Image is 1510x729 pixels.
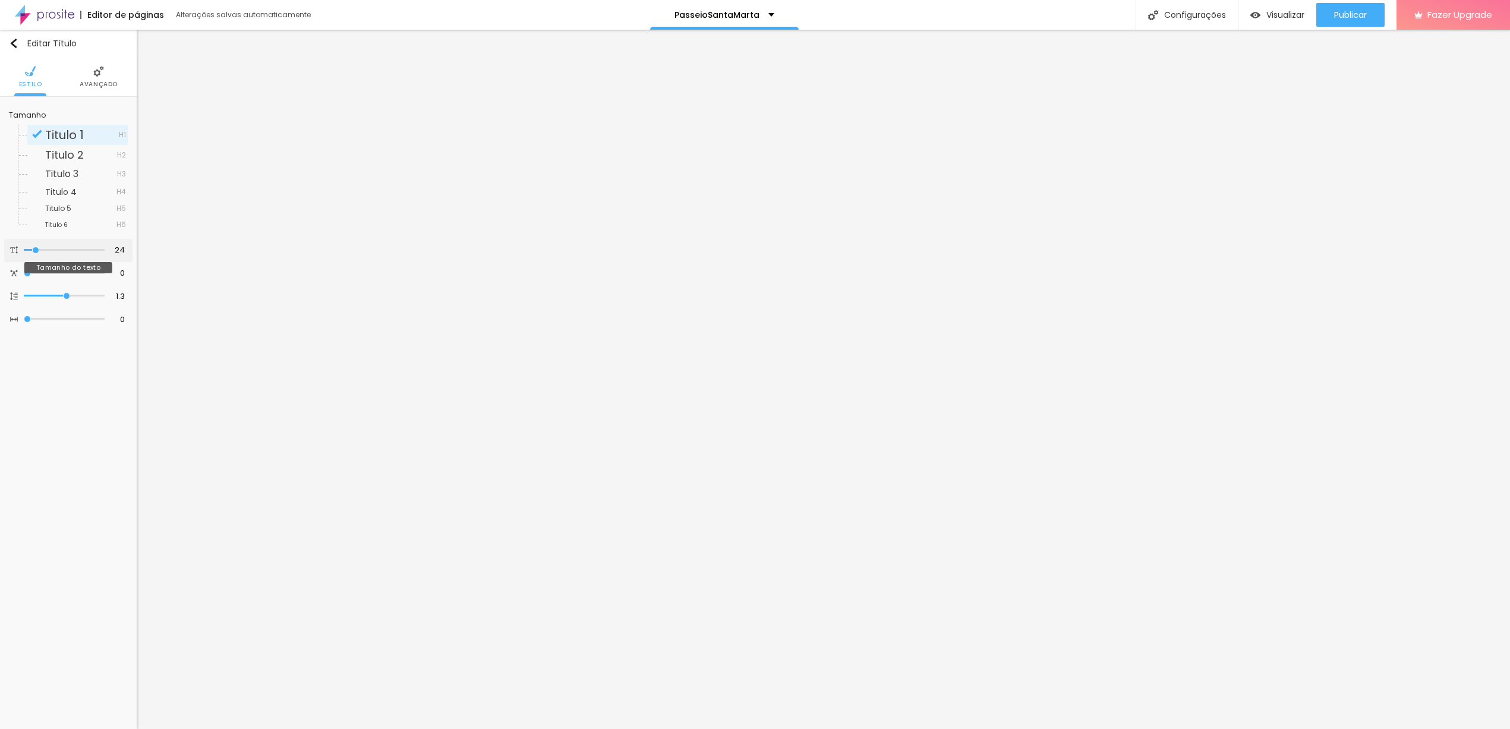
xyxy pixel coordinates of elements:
[1250,10,1260,20] img: view-1.svg
[176,11,313,18] div: Alterações salvas automaticamente
[32,129,42,139] img: Icone
[1266,10,1304,20] span: Visualizar
[45,127,84,143] span: Titulo 1
[117,152,126,159] span: H2
[19,81,42,87] span: Estilo
[117,171,126,178] span: H3
[9,39,77,48] div: Editar Título
[1427,10,1492,20] span: Fazer Upgrade
[9,112,128,119] div: Tamanho
[1148,10,1158,20] img: Icone
[119,131,126,138] span: H1
[10,269,18,277] img: Icone
[116,188,126,195] span: H4
[10,246,18,254] img: Icone
[80,81,118,87] span: Avançado
[1316,3,1385,27] button: Publicar
[137,30,1510,729] iframe: Editor
[674,11,759,19] p: PasseioSantaMarta
[116,205,126,212] span: H5
[45,203,71,213] span: Titulo 5
[10,315,18,323] img: Icone
[1334,10,1367,20] span: Publicar
[45,147,84,162] span: Titulo 2
[116,221,126,228] span: H6
[1238,3,1316,27] button: Visualizar
[9,39,18,48] img: Icone
[25,66,36,77] img: Icone
[93,66,104,77] img: Icone
[10,292,18,300] img: Icone
[45,167,78,181] span: Titulo 3
[45,186,77,198] span: Titulo 4
[45,220,68,229] span: Titulo 6
[80,11,164,19] div: Editor de páginas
